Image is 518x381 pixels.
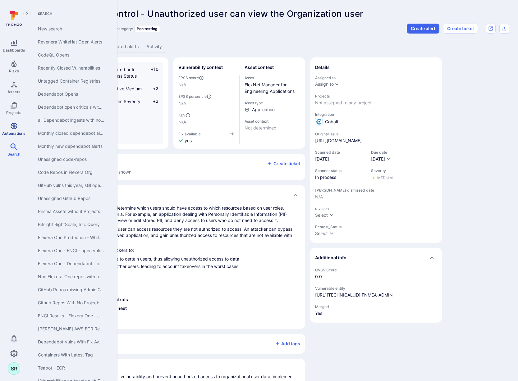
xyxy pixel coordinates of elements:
[178,119,234,125] span: N/A
[486,24,496,34] div: Open original issue
[499,24,509,34] div: Export as CSV
[8,362,20,375] div: Saurabh Raje
[33,11,110,16] span: Search
[33,283,110,296] a: GitHub Repos missing Admin Group
[245,125,300,131] span: Not determined
[42,205,300,224] p: Access Controls help an application determine which users should have access to which resources b...
[33,205,110,218] a: Prisma Assets without Projects
[42,289,300,294] h3: References
[371,156,385,161] span: [DATE]
[315,112,437,117] span: Integration
[315,168,365,173] span: Scanner status
[315,156,365,162] span: [DATE]
[33,296,110,309] a: Github Repos With No Projects
[315,268,437,272] span: CVSS Score
[178,64,223,70] h2: Vulnerability context
[143,41,166,52] a: Activity
[178,82,234,88] span: N/A
[315,75,437,80] span: Assigned to
[315,206,437,211] span: division
[267,161,300,166] button: Create ticket
[33,335,110,348] a: Dependabot Vulns With Fix Available
[315,255,346,261] h2: Additional info
[25,11,29,16] i: Expand navigation menu
[147,85,158,92] span: +2
[37,154,305,180] div: Collapse
[33,140,110,153] a: Monthly new dependabot alerts
[33,48,110,61] a: CodeQL Opens
[178,132,201,136] span: Fix available
[245,119,300,124] span: Asset context
[315,194,437,200] span: N/A
[315,212,328,218] div: Select
[315,310,437,316] span: Yes
[315,292,437,298] span: [URL][TECHNICAL_ID] FNMEA-ADMIN
[9,69,19,73] span: Risks
[147,66,158,79] span: +10
[334,82,339,87] button: Expand dropdown
[371,168,393,173] span: Severity
[33,257,110,270] a: Flexera One - Dependabot - open vulns
[33,192,110,205] a: Unassigned Github Repos
[106,99,140,104] span: Medium Severity
[33,166,110,179] a: Code Repos in Flexera Org
[33,322,110,335] a: Brian Luby's AWS ECR Report
[37,185,305,205] div: Collapse description
[50,263,300,270] li: Perform operations on behalf of other users, leading to account takeovers in the worst cases
[371,156,391,162] button: [DATE]
[315,274,437,280] span: 0.0
[33,348,110,361] a: Containers With Latest Tag
[325,119,338,125] span: Cobalt
[377,175,393,180] div: Medium
[178,113,234,118] span: KEV
[245,82,295,94] a: FlexNet Manager for Engineering Applications
[33,114,110,127] a: all Dependabot ingests with no team assigned
[8,362,20,375] button: SR
[252,107,275,113] span: Application
[310,57,442,243] section: details card
[37,41,509,52] div: Vulnerability tabs
[315,188,437,193] span: [PERSON_NAME] dismissed date
[245,64,274,70] h2: Asset context
[50,271,300,277] li: Attempt privilege escalation
[134,25,160,32] div: Pen testing
[33,244,110,257] a: Flexera One - FNCI - open vulns
[106,67,137,79] span: Validated or In Process Status
[185,138,192,144] span: yes
[245,75,300,80] span: Asset
[33,22,110,35] a: New search
[50,278,300,284] li: Attempt to take over an account
[315,230,328,237] div: Select
[33,309,110,322] a: FNCI Results - Flexera One - July
[50,256,300,262] li: Access resources only accessible to certain users, thus allowing unauthorized access to data
[37,154,305,180] section: tickets card
[178,100,234,107] span: N/A
[2,131,25,136] span: Automations
[33,61,110,75] a: Recently Closed Vulnerabilities
[270,339,300,349] button: Add tags
[33,231,110,244] a: Flexera One Production - WhiteHat
[33,35,110,48] a: Revenera WhiteHat Open Alerts
[315,82,334,87] button: Assign to
[315,64,330,70] h2: Details
[147,98,158,105] span: +2
[33,88,110,101] a: Dependabot Opens
[315,150,365,155] span: Scanned date
[371,150,391,155] span: Due date
[33,179,110,192] a: GitHub vulns this year, still open, Flexera One
[315,100,437,106] span: Not assigned to any project
[245,101,300,105] span: Asset type
[37,334,305,354] div: Collapse tags
[315,174,365,180] span: In process
[6,110,21,115] span: Projects
[443,24,478,34] button: Create ticket
[315,225,437,229] span: Pentest_Status
[310,248,442,323] section: additional info card
[371,150,391,162] div: Due date field
[315,132,437,136] span: Original issue
[33,127,110,140] a: Monthly closed dependabot alerts
[37,8,364,19] span: Missing Access Control - Unauthorized user can view the Organization user
[7,89,21,94] span: Assets
[33,361,110,374] a: Teapot - ECR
